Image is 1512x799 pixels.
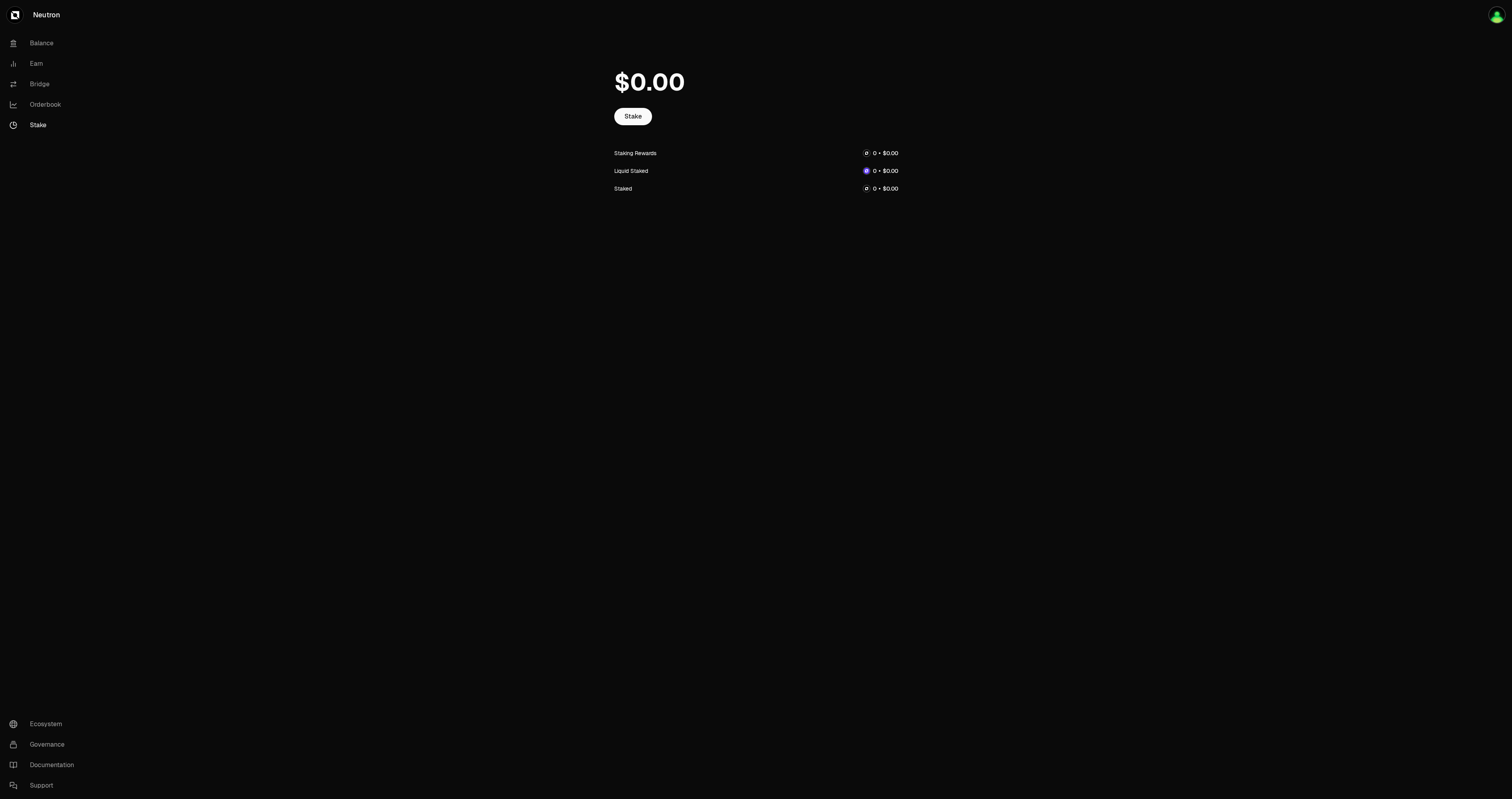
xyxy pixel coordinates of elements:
[863,185,870,192] img: NTRN Logo
[3,54,85,74] a: Earn
[614,167,648,175] div: Liquid Staked
[3,74,85,95] a: Bridge
[3,115,85,135] a: Stake
[614,149,656,157] div: Staking Rewards
[3,775,85,796] a: Support
[1488,6,1506,24] img: Staking
[863,150,870,156] img: NTRN Logo
[3,734,85,755] a: Governance
[3,95,85,115] a: Orderbook
[3,755,85,775] a: Documentation
[3,714,85,734] a: Ecosystem
[863,168,870,174] img: dNTRN Logo
[3,33,85,54] a: Balance
[614,185,632,193] div: Staked
[614,108,652,125] a: Stake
